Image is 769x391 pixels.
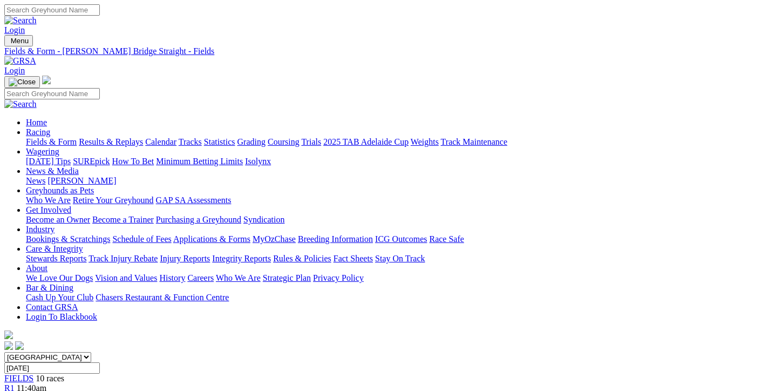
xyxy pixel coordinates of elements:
img: logo-grsa-white.png [42,76,51,84]
img: Search [4,16,37,25]
a: Login [4,25,25,35]
div: Greyhounds as Pets [26,195,765,205]
a: Bar & Dining [26,283,73,292]
a: Racing [26,127,50,137]
a: Minimum Betting Limits [156,157,243,166]
a: Fact Sheets [334,254,373,263]
div: Racing [26,137,765,147]
a: Integrity Reports [212,254,271,263]
div: Wagering [26,157,765,166]
a: Login [4,66,25,75]
div: Get Involved [26,215,765,225]
a: Strategic Plan [263,273,311,282]
a: Rules & Policies [273,254,331,263]
a: GAP SA Assessments [156,195,232,205]
a: 2025 TAB Adelaide Cup [323,137,409,146]
div: Bar & Dining [26,293,765,302]
input: Search [4,4,100,16]
div: Industry [26,234,765,244]
a: Race Safe [429,234,464,244]
a: Stay On Track [375,254,425,263]
a: Results & Replays [79,137,143,146]
img: Close [9,78,36,86]
img: Search [4,99,37,109]
a: Calendar [145,137,176,146]
a: Schedule of Fees [112,234,171,244]
input: Search [4,88,100,99]
a: Industry [26,225,55,234]
a: FIELDS [4,374,33,383]
div: News & Media [26,176,765,186]
a: Isolynx [245,157,271,166]
a: MyOzChase [253,234,296,244]
a: Coursing [268,137,300,146]
a: Who We Are [26,195,71,205]
a: Track Injury Rebate [89,254,158,263]
a: Syndication [243,215,284,224]
a: Become an Owner [26,215,90,224]
a: Injury Reports [160,254,210,263]
a: Cash Up Your Club [26,293,93,302]
a: Greyhounds as Pets [26,186,94,195]
a: Privacy Policy [313,273,364,282]
a: Wagering [26,147,59,156]
span: Menu [11,37,29,45]
input: Select date [4,362,100,374]
a: Fields & Form - [PERSON_NAME] Bridge Straight - Fields [4,46,765,56]
a: News [26,176,45,185]
a: [PERSON_NAME] [47,176,116,185]
a: Careers [187,273,214,282]
a: Trials [301,137,321,146]
a: Bookings & Scratchings [26,234,110,244]
a: Weights [411,137,439,146]
a: [DATE] Tips [26,157,71,166]
a: Contact GRSA [26,302,78,312]
a: We Love Our Dogs [26,273,93,282]
a: About [26,264,47,273]
a: Get Involved [26,205,71,214]
a: Statistics [204,137,235,146]
img: facebook.svg [4,341,13,350]
a: Care & Integrity [26,244,83,253]
a: Fields & Form [26,137,77,146]
a: Vision and Values [95,273,157,282]
a: Grading [237,137,266,146]
a: Who We Are [216,273,261,282]
div: About [26,273,765,283]
a: Tracks [179,137,202,146]
a: Purchasing a Greyhound [156,215,241,224]
img: twitter.svg [15,341,24,350]
a: Breeding Information [298,234,373,244]
a: Stewards Reports [26,254,86,263]
img: GRSA [4,56,36,66]
a: How To Bet [112,157,154,166]
span: 10 races [36,374,64,383]
a: History [159,273,185,282]
a: Chasers Restaurant & Function Centre [96,293,229,302]
a: Retire Your Greyhound [73,195,154,205]
button: Toggle navigation [4,76,40,88]
img: logo-grsa-white.png [4,331,13,339]
a: ICG Outcomes [375,234,427,244]
a: Become a Trainer [92,215,154,224]
button: Toggle navigation [4,35,33,46]
a: Applications & Forms [173,234,250,244]
a: Login To Blackbook [26,312,97,321]
a: Track Maintenance [441,137,507,146]
a: News & Media [26,166,79,176]
a: SUREpick [73,157,110,166]
div: Care & Integrity [26,254,765,264]
a: Home [26,118,47,127]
